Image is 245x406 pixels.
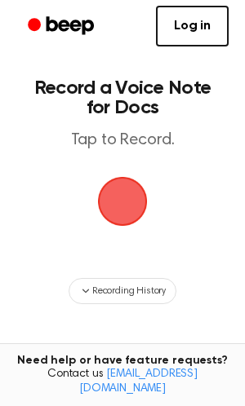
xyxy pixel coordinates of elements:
span: Recording History [92,284,166,298]
img: Beep Logo [98,177,147,226]
p: Tap to Record. [29,130,216,151]
a: Beep [16,11,109,42]
span: Contact us [10,368,235,396]
h1: Record a Voice Note for Docs [29,78,216,117]
button: Recording History [69,278,176,304]
a: [EMAIL_ADDRESS][DOMAIN_NAME] [79,368,198,395]
a: Log in [156,6,229,46]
